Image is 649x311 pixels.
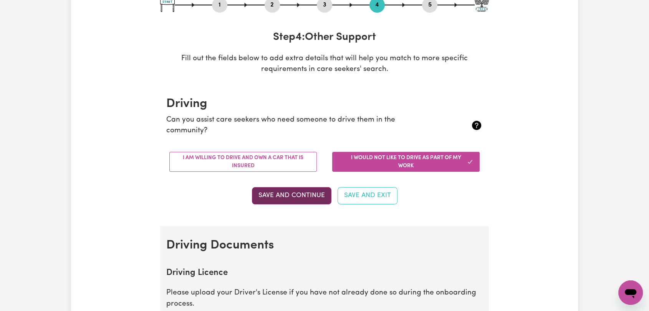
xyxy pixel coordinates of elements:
[252,187,331,204] button: Save and Continue
[166,268,483,278] h2: Driving Licence
[338,187,397,204] button: Save and Exit
[166,288,483,310] p: Please upload your Driver's License if you have not already done so during the onboarding process.
[618,280,643,305] iframe: Button to launch messaging window
[160,31,489,44] h3: Step 4 : Other Support
[166,238,483,253] h2: Driving Documents
[166,97,483,111] h2: Driving
[332,152,480,172] button: I would not like to drive as part of my work
[166,115,430,137] p: Can you assist care seekers who need someone to drive them in the community?
[160,53,489,76] p: Fill out the fields below to add extra details that will help you match to more specific requirem...
[169,152,317,172] button: I am willing to drive and own a car that is insured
